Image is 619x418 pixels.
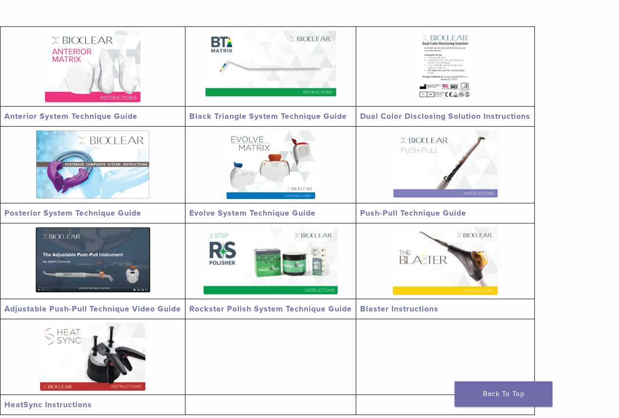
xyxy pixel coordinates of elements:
a: Blaster Instructions [360,304,438,314]
a: Anterior System Technique Guide [4,111,138,121]
a: Back To Top [455,381,552,407]
a: Rockstar Polish System Technique Guide [189,304,352,314]
a: Black Triangle System Technique Guide [189,111,347,121]
a: HeatSync Instructions [4,400,92,410]
a: Evolve System Technique Guide [189,208,316,218]
a: Push-Pull Technique Guide [360,208,466,218]
a: Adjustable Push-Pull Technique Video Guide [4,304,181,314]
a: Posterior System Technique Guide [4,208,141,218]
a: Dual Color Disclosing Solution Instructions [360,111,530,121]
